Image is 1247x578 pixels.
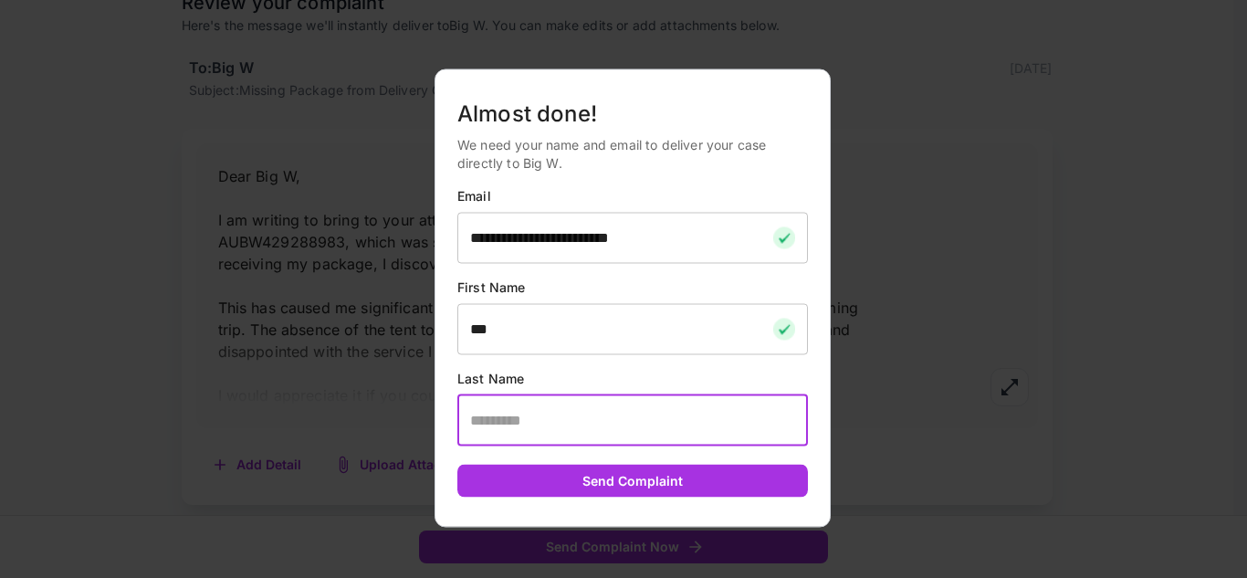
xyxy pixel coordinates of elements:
[457,135,808,172] p: We need your name and email to deliver your case directly to Big W.
[457,369,808,387] p: Last Name
[457,186,808,205] p: Email
[457,278,808,296] p: First Name
[457,464,808,498] button: Send Complaint
[773,226,795,248] img: checkmark
[773,318,795,340] img: checkmark
[457,99,808,128] h5: Almost done!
